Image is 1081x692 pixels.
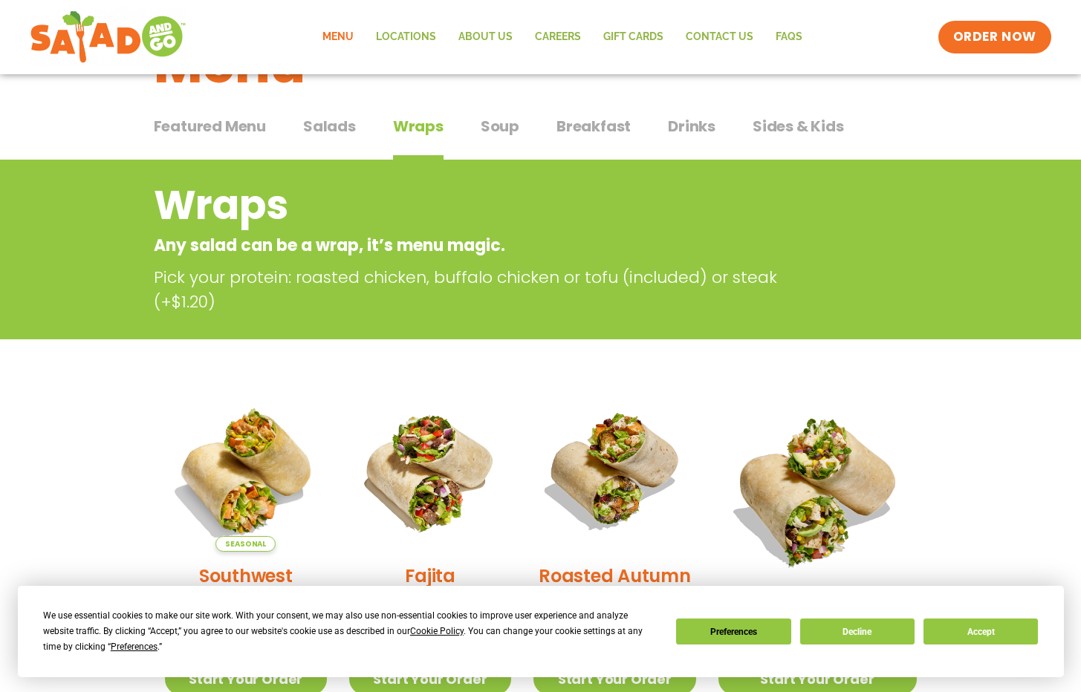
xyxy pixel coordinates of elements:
[365,20,447,54] a: Locations
[303,115,356,137] span: Salads
[165,390,327,552] img: Product photo for Southwest Harvest Wrap
[675,20,765,54] a: Contact Us
[154,265,815,314] p: Pick your protein: roasted chicken, buffalo chicken or tofu (included) or steak (+$1.20)
[447,20,524,54] a: About Us
[800,618,915,644] button: Decline
[393,115,444,137] span: Wraps
[533,390,695,552] img: Product photo for Roasted Autumn Wrap
[165,563,327,615] h2: Southwest Harvest Wrap
[592,20,675,54] a: GIFT CARDS
[923,618,1038,644] button: Accept
[938,21,1051,53] a: ORDER NOW
[18,586,1064,677] div: Cookie Consent Prompt
[753,115,844,137] span: Sides & Kids
[349,390,511,552] img: Product photo for Fajita Wrap
[215,536,276,552] span: Seasonal
[481,115,519,137] span: Soup
[524,20,592,54] a: Careers
[556,115,631,137] span: Breakfast
[30,7,186,67] img: new-SAG-logo-768×292
[718,390,917,588] img: Product photo for BBQ Ranch Wrap
[539,563,691,589] h2: Roasted Autumn
[111,642,158,652] span: Preferences
[410,626,464,636] span: Cookie Policy
[154,233,808,258] p: Any salad can be a wrap, it’s menu magic.
[154,115,266,137] span: Featured Menu
[676,618,791,644] button: Preferences
[154,175,808,235] h2: Wraps
[953,28,1036,46] span: ORDER NOW
[765,20,814,54] a: FAQs
[311,20,814,54] nav: Menu
[405,563,455,589] h2: Fajita
[43,608,658,655] div: We use essential cookies to make our site work. With your consent, we may also use non-essential ...
[668,115,715,137] span: Drinks
[154,110,928,160] div: Tabbed content
[311,20,365,54] a: Menu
